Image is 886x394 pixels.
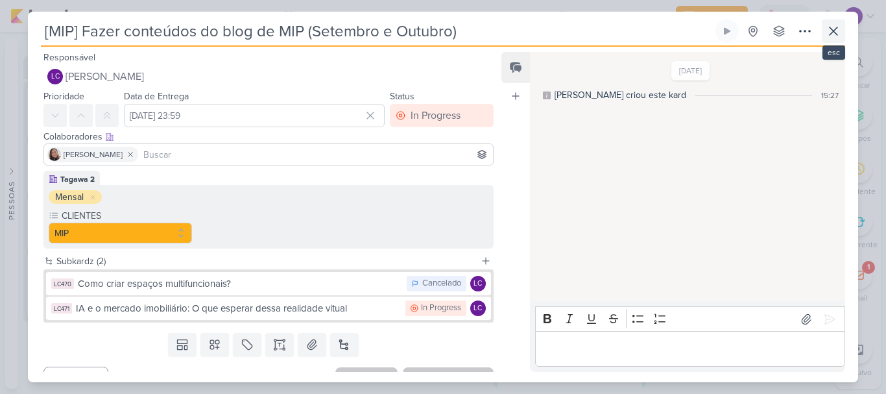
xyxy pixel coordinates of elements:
label: Responsável [43,52,95,63]
span: [PERSON_NAME] [66,69,144,84]
div: [PERSON_NAME] criou este kard [555,88,686,102]
p: LC [51,73,60,80]
button: MIP [49,223,192,243]
button: In Progress [390,104,494,127]
div: Cancelado [422,277,461,290]
label: Data de Entrega [124,91,189,102]
button: LC [PERSON_NAME] [43,65,494,88]
p: LC [473,305,482,312]
div: 15:27 [821,90,839,101]
img: Sharlene Khoury [48,148,61,161]
div: Laís Costa [470,276,486,291]
div: Laís Costa [470,301,486,316]
div: Editor toolbar [535,306,845,332]
div: esc [822,45,845,60]
div: Laís Costa [47,69,63,84]
div: Colaboradores [43,130,494,143]
button: Cancelar [43,367,108,392]
p: LC [473,280,482,288]
div: Tagawa 2 [60,173,95,185]
input: Select a date [124,104,385,127]
div: IA e o mercado imobiliário: O que esperar dessa realidade vitual [76,301,399,316]
label: Prioridade [43,91,84,102]
span: [PERSON_NAME] [64,149,123,160]
input: Kard Sem Título [41,19,713,43]
button: LC471 IA e o mercado imobiliário: O que esperar dessa realidade vitual In Progress LC [46,297,491,320]
div: Ligar relógio [722,26,732,36]
div: LC470 [51,278,74,289]
div: LC471 [51,303,72,314]
label: CLIENTES [60,209,192,223]
input: Buscar [141,147,490,162]
div: Como criar espaços multifuncionais? [78,277,400,291]
div: Subkardz (2) [56,254,475,268]
div: Editor editing area: main [535,331,845,367]
label: Status [390,91,414,102]
div: In Progress [421,302,461,315]
button: LC470 Como criar espaços multifuncionais? Cancelado LC [46,272,491,295]
div: In Progress [411,108,461,123]
div: Mensal [55,190,84,204]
